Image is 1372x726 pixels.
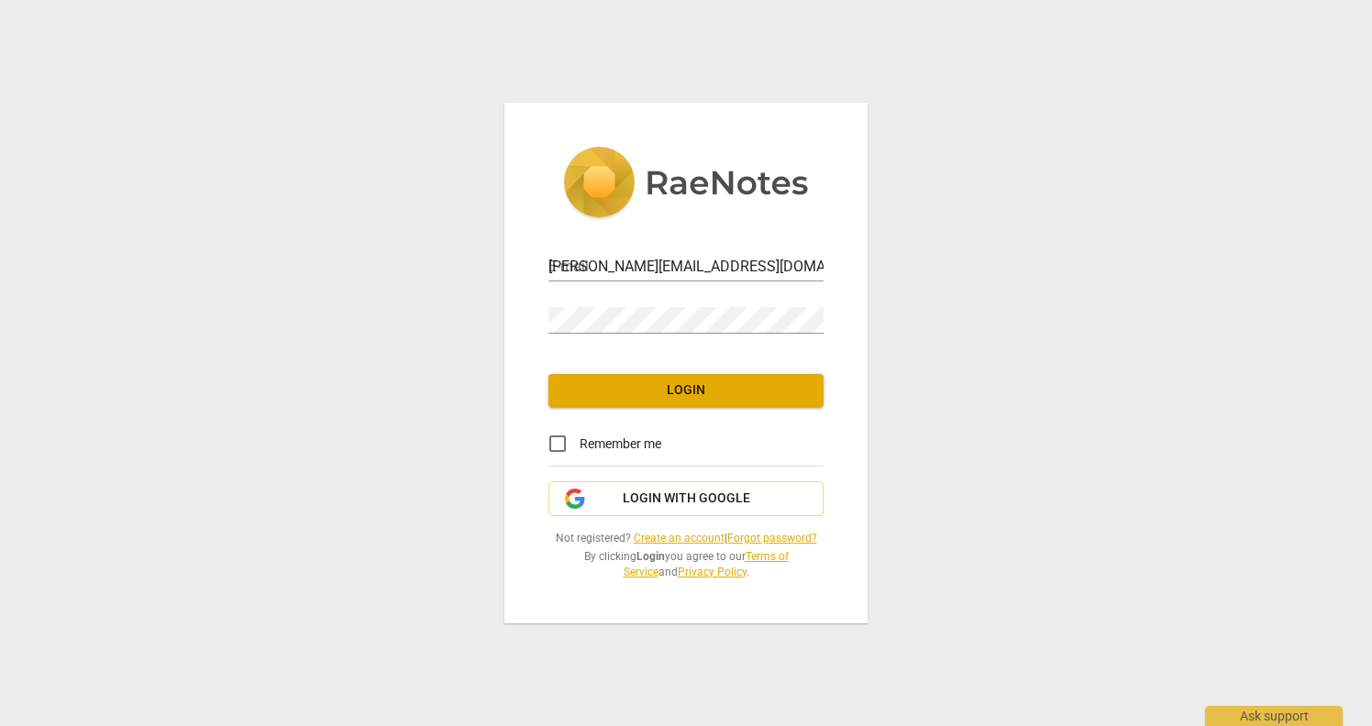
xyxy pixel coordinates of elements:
img: 5ac2273c67554f335776073100b6d88f.svg [563,147,809,222]
button: Login [548,374,824,407]
a: Forgot password? [727,532,817,544]
span: By clicking you agree to our and . [548,549,824,579]
span: Not registered? | [548,531,824,546]
b: Login [636,550,665,563]
div: Ask support [1205,706,1343,726]
span: Login [563,381,809,400]
a: Terms of Service [624,550,789,578]
a: Create an account [634,532,725,544]
span: Remember me [580,434,661,454]
a: Privacy Policy [678,566,747,578]
button: Login with Google [548,481,824,516]
span: Login with Google [623,489,750,508]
